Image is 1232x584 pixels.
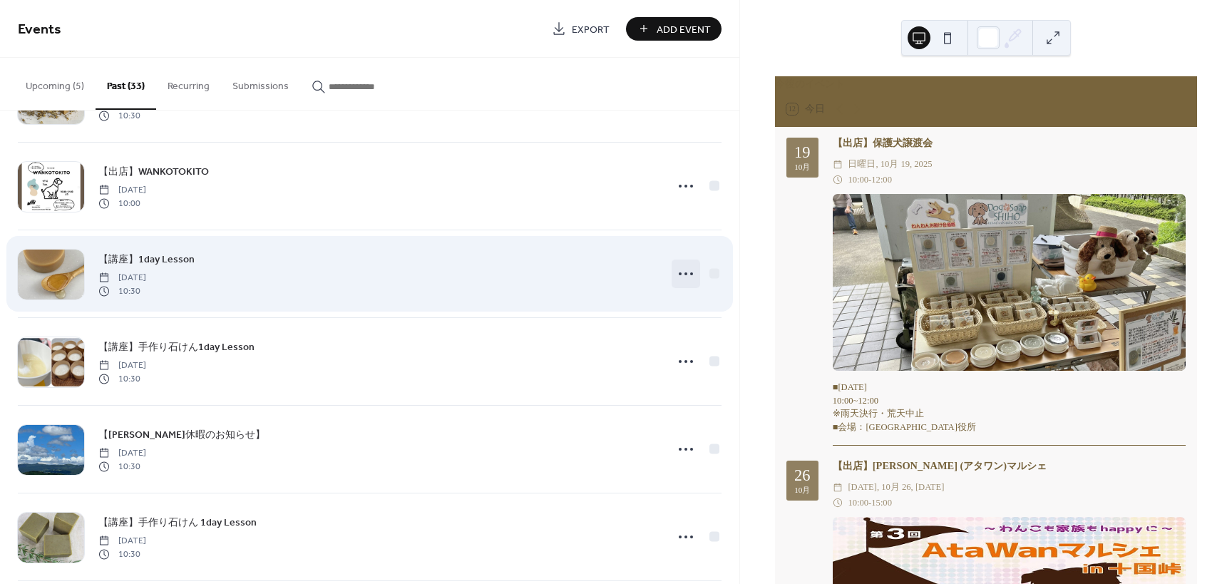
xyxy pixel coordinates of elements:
a: 【講座】手作り石けん 1day Lesson [98,514,257,531]
div: 26 [794,468,811,484]
button: Upcoming (5) [14,58,96,108]
a: Export [541,17,620,41]
button: Recurring [156,58,221,108]
a: 【[PERSON_NAME]休暇のお知らせ】 [98,426,265,443]
span: 10:00 [848,173,868,188]
span: 10:00 [848,496,868,511]
span: [DATE] [98,535,146,548]
a: 【講座】1day Lesson [98,251,195,267]
span: [DATE] [98,184,146,197]
span: - [868,496,871,511]
span: Events [18,16,61,43]
span: 日曜日, 10月 19, 2025 [848,157,932,172]
span: 10:30 [98,548,146,560]
span: [DATE], 10月 26, [DATE] [848,480,944,495]
span: 【講座】1day Lesson [98,252,195,267]
span: 【出店】WANKOTOKITO [98,165,209,180]
div: ​ [833,496,843,511]
span: 10:00 [98,197,146,210]
div: 10月 [794,163,810,171]
div: 今後のイベント [775,76,1197,92]
a: 【出店】WANKOTOKITO [98,163,209,180]
span: [DATE] [98,272,146,285]
div: ​ [833,173,843,188]
a: 【講座】手作り石けん1day Lesson [98,339,255,355]
button: Submissions [221,58,300,108]
span: 【講座】手作り石けん1day Lesson [98,340,255,355]
button: Add Event [626,17,722,41]
div: 19 [794,145,811,161]
span: [DATE] [98,447,146,460]
span: Export [572,22,610,37]
span: - [868,173,871,188]
span: Add Event [657,22,711,37]
span: 15:00 [871,496,892,511]
div: 【出店】[PERSON_NAME] (アタワン)マルシェ [833,459,1186,474]
span: 【[PERSON_NAME]休暇のお知らせ】 [98,428,265,443]
button: Past (33) [96,58,156,110]
span: 【講座】手作り石けん 1day Lesson [98,516,257,531]
div: ​ [833,157,843,172]
span: 12:00 [871,173,892,188]
div: 10月 [794,486,810,494]
span: [DATE] [98,359,146,372]
span: 10:30 [98,372,146,385]
div: 【出店】保護犬譲渡会 [833,135,1186,151]
span: 10:30 [98,285,146,297]
div: ​ [833,480,843,495]
div: ​■[DATE] 10:00~12:00 ※雨天決行・荒天中止 ■会場：[GEOGRAPHIC_DATA]役所 [833,381,1186,435]
span: 10:30 [98,460,146,473]
span: 10:30 [98,109,146,122]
